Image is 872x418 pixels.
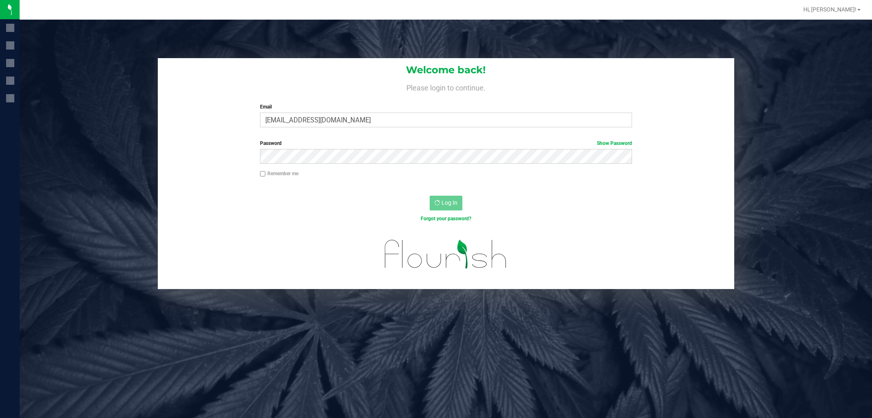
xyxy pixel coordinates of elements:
h4: Please login to continue. [158,82,734,92]
input: Remember me [260,171,266,177]
a: Forgot your password? [421,216,471,221]
span: Log In [442,199,457,206]
img: flourish_logo.svg [374,231,518,277]
span: Hi, [PERSON_NAME]! [803,6,856,13]
label: Email [260,103,632,111]
a: Show Password [597,140,632,146]
h1: Welcome back! [158,65,734,75]
span: Password [260,140,282,146]
button: Log In [430,196,462,210]
label: Remember me [260,170,298,177]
